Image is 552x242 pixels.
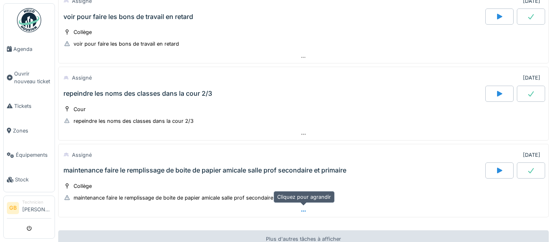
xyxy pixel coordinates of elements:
[16,151,51,159] span: Équipements
[63,166,346,174] div: maintenance faire le remplissage de boite de papier amicale salle prof secondaire et primaire
[14,70,51,85] span: Ouvrir nouveau ticket
[63,90,212,97] div: repeindre les noms des classes dans la cour 2/3
[4,61,55,94] a: Ouvrir nouveau ticket
[523,74,540,82] div: [DATE]
[22,199,51,217] li: [PERSON_NAME]
[4,143,55,168] a: Équipements
[4,94,55,118] a: Tickets
[4,167,55,192] a: Stock
[74,117,194,125] div: repeindre les noms des classes dans la cour 2/3
[74,105,86,113] div: Cour
[4,37,55,61] a: Agenda
[74,194,301,202] div: maintenance faire le remplissage de boite de papier amicale salle prof secondaire et primaire
[7,202,19,214] li: GB
[274,191,335,203] div: Cliquez pour agrandir
[4,118,55,143] a: Zones
[523,151,540,159] div: [DATE]
[72,151,92,159] div: Assigné
[17,8,41,32] img: Badge_color-CXgf-gQk.svg
[14,102,51,110] span: Tickets
[7,199,51,219] a: GB Technicien[PERSON_NAME]
[72,74,92,82] div: Assigné
[74,28,92,36] div: Collège
[15,176,51,183] span: Stock
[13,45,51,53] span: Agenda
[74,40,179,48] div: voir pour faire les bons de travail en retard
[13,127,51,135] span: Zones
[22,199,51,205] div: Technicien
[63,13,193,21] div: voir pour faire les bons de travail en retard
[74,182,92,190] div: Collège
